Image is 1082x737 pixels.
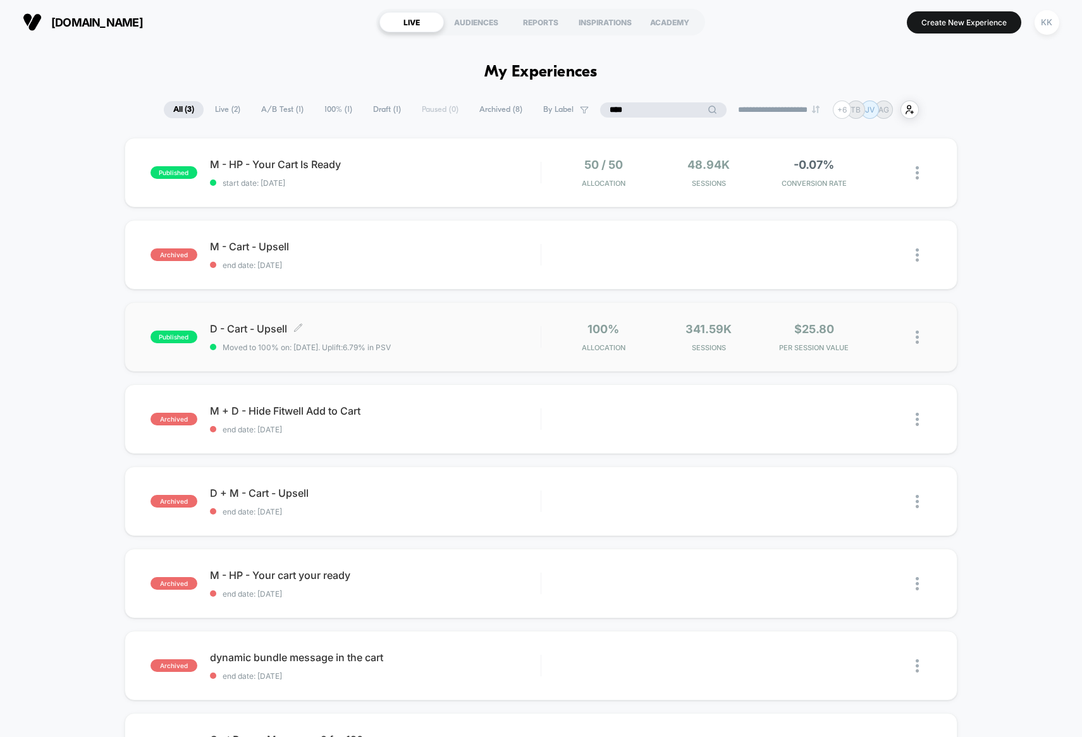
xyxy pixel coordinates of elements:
[865,105,875,114] p: JV
[484,63,598,82] h1: My Experiences
[587,322,619,336] span: 100%
[916,577,919,590] img: close
[210,405,541,417] span: M + D - Hide Fitwell Add to Cart
[210,240,541,253] span: M - Cart - Upsell
[164,101,204,118] span: All ( 3 )
[765,343,863,352] span: PER SESSION VALUE
[364,101,410,118] span: Draft ( 1 )
[685,322,732,336] span: 341.59k
[582,343,625,352] span: Allocation
[794,322,834,336] span: $25.80
[315,101,362,118] span: 100% ( 1 )
[907,11,1021,33] button: Create New Experience
[206,101,250,118] span: Live ( 2 )
[916,659,919,673] img: close
[916,495,919,508] img: close
[210,671,541,681] span: end date: [DATE]
[916,331,919,344] img: close
[812,106,820,113] img: end
[470,101,532,118] span: Archived ( 8 )
[223,343,391,352] span: Moved to 100% on: [DATE] . Uplift: 6.79% in PSV
[916,166,919,180] img: close
[833,100,851,119] div: + 6
[51,16,143,29] span: [DOMAIN_NAME]
[508,12,573,32] div: REPORTS
[765,179,863,188] span: CONVERSION RATE
[151,413,197,425] span: archived
[210,487,541,499] span: D + M - Cart - Upsell
[210,322,541,335] span: D - Cart - Upsell
[582,179,625,188] span: Allocation
[1035,10,1059,35] div: KK
[19,12,147,32] button: [DOMAIN_NAME]
[379,12,444,32] div: LIVE
[687,158,730,171] span: 48.94k
[210,425,541,434] span: end date: [DATE]
[252,101,313,118] span: A/B Test ( 1 )
[916,248,919,262] img: close
[210,589,541,599] span: end date: [DATE]
[878,105,889,114] p: AG
[151,166,197,179] span: published
[210,651,541,664] span: dynamic bundle message in the cart
[794,158,834,171] span: -0.07%
[444,12,508,32] div: AUDIENCES
[916,413,919,426] img: close
[637,12,702,32] div: ACADEMY
[851,105,861,114] p: TB
[210,178,541,188] span: start date: [DATE]
[151,659,197,672] span: archived
[210,507,541,516] span: end date: [DATE]
[660,179,758,188] span: Sessions
[151,331,197,343] span: published
[151,248,197,261] span: archived
[210,260,541,270] span: end date: [DATE]
[151,495,197,508] span: archived
[23,13,42,32] img: Visually logo
[573,12,637,32] div: INSPIRATIONS
[210,569,541,582] span: M - HP - Your cart your ready
[1031,9,1063,35] button: KK
[584,158,623,171] span: 50 / 50
[210,158,541,171] span: M - HP - Your Cart Is Ready
[660,343,758,352] span: Sessions
[151,577,197,590] span: archived
[543,105,574,114] span: By Label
